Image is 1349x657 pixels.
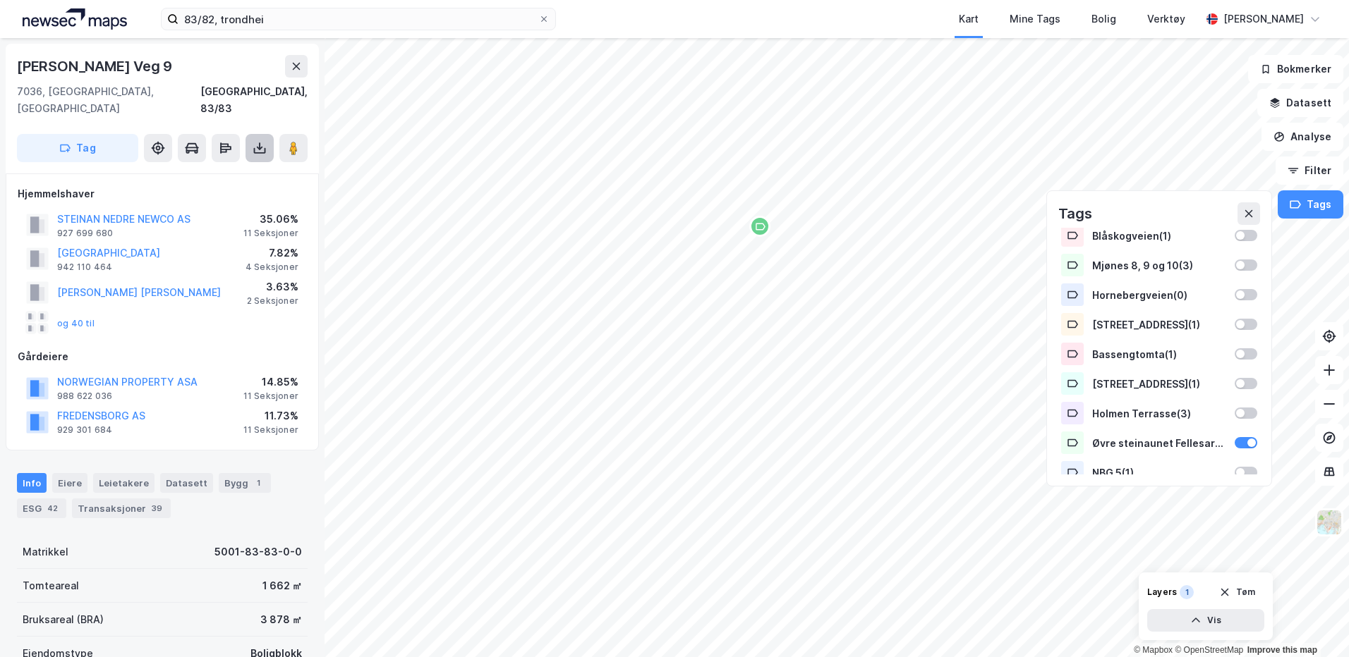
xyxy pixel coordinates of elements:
[57,424,112,436] div: 929 301 684
[1210,581,1264,603] button: Tøm
[23,577,79,594] div: Tomteareal
[1180,585,1194,599] div: 1
[1257,89,1343,117] button: Datasett
[247,295,298,307] div: 2 Seksjoner
[149,501,165,515] div: 39
[200,83,308,117] div: [GEOGRAPHIC_DATA], 83/83
[23,611,104,628] div: Bruksareal (BRA)
[18,185,307,202] div: Hjemmelshaver
[1175,645,1243,655] a: OpenStreetMap
[260,611,302,628] div: 3 878 ㎡
[1058,202,1092,225] div: Tags
[262,577,302,594] div: 1 662 ㎡
[1091,11,1116,27] div: Bolig
[251,476,265,490] div: 1
[57,262,112,273] div: 942 110 464
[1092,467,1226,479] div: NBG 5 ( 1 )
[749,216,770,237] div: Map marker
[1278,589,1349,657] iframe: Chat Widget
[243,374,298,391] div: 14.85%
[246,262,298,273] div: 4 Seksjoner
[243,211,298,228] div: 35.06%
[1092,437,1226,449] div: Øvre steinaunet Fellesareal ( 1 )
[72,498,171,518] div: Transaksjoner
[17,473,47,493] div: Info
[243,391,298,402] div: 11 Seksjoner
[247,278,298,295] div: 3.63%
[23,8,127,30] img: logo.a4113a55bc3d86da70a041830d287a7e.svg
[1278,589,1349,657] div: Kontrollprogram for chat
[246,245,298,262] div: 7.82%
[1247,645,1317,655] a: Improve this map
[1276,156,1343,185] button: Filter
[1092,230,1226,242] div: Blåskogveien ( 1 )
[959,11,979,27] div: Kart
[1262,123,1343,151] button: Analyse
[243,407,298,424] div: 11.73%
[1134,645,1173,655] a: Mapbox
[1147,11,1185,27] div: Verktøy
[1092,348,1226,360] div: Bassengtomta ( 1 )
[1147,609,1264,632] button: Vis
[1092,378,1226,390] div: [STREET_ADDRESS] ( 1 )
[214,544,302,560] div: 5001-83-83-0-0
[17,498,66,518] div: ESG
[17,83,200,117] div: 7036, [GEOGRAPHIC_DATA], [GEOGRAPHIC_DATA]
[1147,587,1177,598] div: Layers
[179,8,538,30] input: Søk på adresse, matrikkel, gårdeiere, leietakere eller personer
[1316,509,1343,536] img: Z
[219,473,271,493] div: Bygg
[23,544,68,560] div: Matrikkel
[1092,407,1226,419] div: Holmen Terrasse ( 3 )
[17,134,138,162] button: Tag
[1248,55,1343,83] button: Bokmerker
[57,228,113,239] div: 927 699 680
[18,348,307,365] div: Gårdeiere
[17,55,175,78] div: [PERSON_NAME] Veg 9
[52,473,87,493] div: Eiere
[1092,259,1226,271] div: Mjønes 8, 9 og 10 ( 3 )
[93,473,155,493] div: Leietakere
[1223,11,1304,27] div: [PERSON_NAME]
[243,424,298,436] div: 11 Seksjoner
[1010,11,1060,27] div: Mine Tags
[243,228,298,239] div: 11 Seksjoner
[44,501,61,515] div: 42
[1278,190,1343,219] button: Tags
[1092,319,1226,331] div: [STREET_ADDRESS] ( 1 )
[57,391,112,402] div: 988 622 036
[160,473,213,493] div: Datasett
[1092,289,1226,301] div: Hornebergveien ( 0 )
